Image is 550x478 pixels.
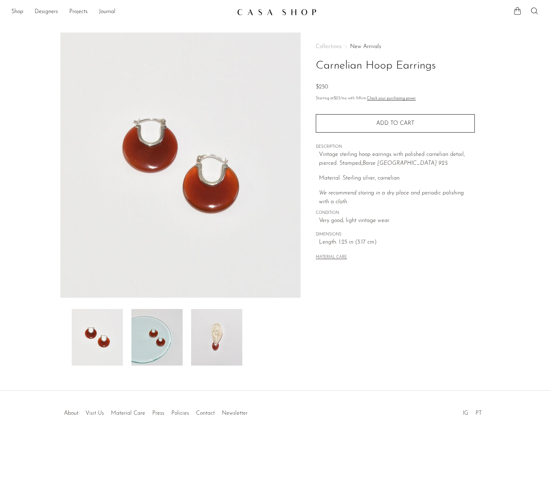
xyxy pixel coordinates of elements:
a: Visit Us [85,410,104,416]
a: Policies [171,410,189,416]
span: $23 [334,97,340,100]
nav: Desktop navigation [11,6,231,18]
button: Add to cart [316,114,475,133]
nav: Breadcrumbs [316,44,475,49]
ul: Quick links [60,405,251,418]
p: Material: Sterling silver, carnelian. [319,174,475,183]
a: About [64,410,78,416]
a: Press [152,410,164,416]
span: Collections [316,44,342,49]
span: $250 [316,84,328,90]
span: CONDITION [316,210,475,216]
img: Carnelian Hoop Earrings [191,309,242,366]
span: DESCRIPTION [316,144,475,150]
em: We recommend storing in a dry place and periodic polishing with a cloth. [319,190,464,205]
a: Projects [69,7,88,17]
p: Starting at /mo with Affirm. [316,95,475,102]
span: Very good; light vintage wear. [319,216,475,226]
a: Contact [196,410,215,416]
button: MATERIAL CARE [316,255,347,260]
img: Carnelian Hoop Earrings [72,309,123,366]
ul: Social Medias [459,405,485,418]
h1: Carnelian Hoop Earrings [316,57,475,75]
p: Vintage sterling hoop earrings with polished carnelian detail, pierced. Stamped, [319,150,475,168]
span: DIMENSIONS [316,232,475,238]
ul: NEW HEADER MENU [11,6,231,18]
a: New Arrivals [350,44,381,49]
span: Length: 1.25 in (3.17 cm) [319,238,475,247]
a: Shop [11,7,23,17]
em: Barse [GEOGRAPHIC_DATA] 925. [362,161,449,166]
a: Designers [35,7,58,17]
a: Material Care [111,410,145,416]
a: PT [475,410,482,416]
img: Carnelian Hoop Earrings [60,33,301,298]
span: Add to cart [376,121,414,126]
a: Journal [99,7,116,17]
img: Carnelian Hoop Earrings [131,309,183,366]
a: Check your purchasing power - Learn more about Affirm Financing (opens in modal) [367,97,416,100]
a: IG [463,410,468,416]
